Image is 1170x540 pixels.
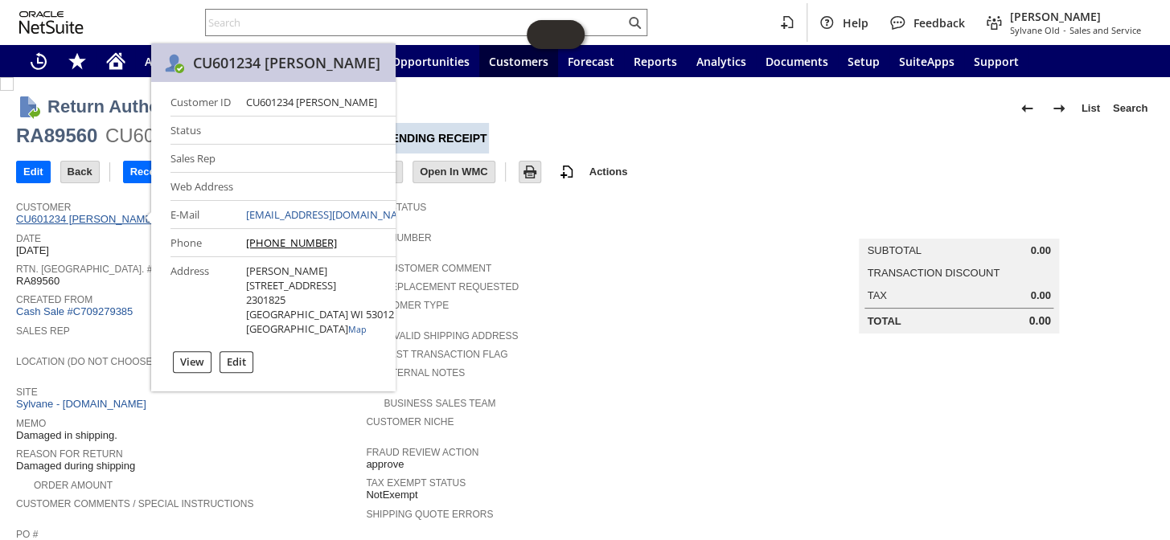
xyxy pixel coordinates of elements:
[124,162,176,182] input: Receive
[1030,244,1050,257] span: 0.00
[16,387,38,398] a: Site
[413,162,495,182] input: Open In WMC
[568,54,614,69] span: Forecast
[867,244,921,256] a: Subtotal
[61,162,99,182] input: Back
[180,354,204,369] label: View
[58,45,96,77] div: Shortcuts
[16,202,71,213] a: Customer
[170,123,233,137] div: Status
[867,289,886,301] a: Tax
[193,53,380,72] div: CU601234 [PERSON_NAME]
[16,460,135,472] span: Damaged during shipping
[170,207,233,222] div: E-Mail
[1075,96,1106,121] a: List
[384,263,491,274] a: Customer Comment
[68,51,87,71] svg: Shortcuts
[366,509,493,520] a: Shipping Quote Errors
[16,123,97,149] div: RA89560
[17,162,50,182] input: Edit
[220,351,253,373] div: Edit
[913,15,965,31] span: Feedback
[519,162,540,182] input: Print
[558,45,624,77] a: Forecast
[687,45,756,77] a: Analytics
[366,300,449,311] a: Customer Type
[16,244,49,257] span: [DATE]
[16,325,70,337] a: Sales Rep
[16,213,159,225] a: CU601234 [PERSON_NAME]
[583,166,634,178] a: Actions
[246,95,377,109] div: CU601234 [PERSON_NAME]
[366,477,466,489] a: Tax Exempt Status
[105,123,362,149] div: CU601234 [PERSON_NAME]
[366,489,417,501] span: NotExempt
[16,233,41,244] a: Date
[16,398,150,410] a: Sylvane - [DOMAIN_NAME]
[520,162,540,182] img: Print
[16,448,123,460] a: Reason For Return
[16,356,272,367] a: Location (Do Not Choose [PERSON_NAME] or HQ)
[366,458,404,471] span: approve
[246,235,337,250] a: [PHONE_NUMBER]
[1010,24,1060,36] span: Sylvane Old
[16,498,253,509] a: Customer Comments / Special Instructions
[1017,99,1037,118] img: Previous
[96,45,135,77] a: Home
[16,294,92,305] a: Created From
[246,207,416,222] a: [EMAIL_ADDRESS][DOMAIN_NAME]
[392,54,470,69] span: Opportunities
[843,15,868,31] span: Help
[170,264,233,278] div: Address
[16,305,133,317] a: Cash Sale #C709279385
[1028,314,1050,328] span: 0.00
[16,418,46,429] a: Memo
[366,416,454,427] a: Customer Niche
[974,54,1019,69] span: Support
[766,54,828,69] span: Documents
[1106,96,1154,121] a: Search
[170,179,233,194] div: Web Address
[556,20,585,49] span: Oracle Guided Learning Widget. To move around, please hold and drag
[848,54,880,69] span: Setup
[366,447,478,458] a: Fraud Review Action
[1030,289,1050,302] span: 0.00
[527,20,585,49] iframe: Click here to launch Oracle Guided Learning Help Panel
[47,93,223,120] h1: Return Authorization
[348,324,367,335] a: Map
[246,264,394,336] div: [PERSON_NAME] [STREET_ADDRESS] 2301825 [GEOGRAPHIC_DATA] WI 53012 [GEOGRAPHIC_DATA]
[1069,24,1141,36] span: Sales and Service
[170,235,233,250] div: Phone
[16,275,60,288] span: RA89560
[366,202,426,213] a: RMA Status
[382,45,479,77] a: Opportunities
[135,45,204,77] a: Activities
[899,54,954,69] span: SuiteApps
[366,367,465,378] a: RA Internal Notes
[1063,24,1066,36] span: -
[557,162,577,182] img: add-record.svg
[170,95,233,109] div: Customer ID
[838,45,889,77] a: Setup
[19,45,58,77] a: Recent Records
[106,51,125,71] svg: Home
[381,123,489,153] div: Pending Receipt
[145,54,195,69] span: Activities
[867,267,1000,279] a: Transaction Discount
[384,330,518,342] a: Invalid Shipping Address
[206,13,625,32] input: Search
[625,13,644,32] svg: Search
[384,398,495,409] a: Business Sales Team
[1010,9,1141,24] span: [PERSON_NAME]
[16,529,38,540] a: PO #
[964,45,1028,77] a: Support
[34,480,113,491] a: Order Amount
[170,151,233,166] div: Sales Rep
[489,54,548,69] span: Customers
[756,45,838,77] a: Documents
[19,11,84,34] svg: logo
[859,213,1058,239] caption: Summary
[1049,99,1069,118] img: Next
[29,51,48,71] svg: Recent Records
[366,232,431,243] a: RMA Number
